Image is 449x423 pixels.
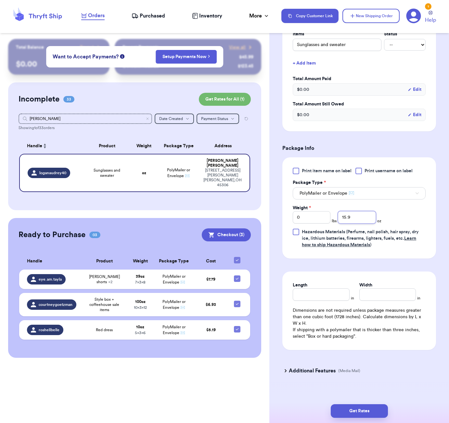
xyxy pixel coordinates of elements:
p: (Media Mail) [338,368,360,373]
span: Handle [27,258,42,265]
span: $ 5.19 [206,328,216,332]
span: loganaudrey40 [39,170,66,175]
a: Payout [80,44,102,51]
th: Address [199,138,250,154]
span: roshellbelle [39,327,59,332]
button: Edit [408,86,421,93]
div: 1 [425,3,431,10]
button: New Shipping Order [342,9,400,23]
th: Package Type [154,253,194,270]
h3: Additional Features [289,367,336,375]
span: in [417,296,420,301]
button: Clear search [146,117,149,121]
button: Checkout (3) [202,228,251,241]
span: PolyMailer or Envelope ✉️ [167,168,190,178]
span: PolyMailer or Envelope ✉️ [162,274,186,284]
a: Setup Payments Now [162,54,210,60]
span: oz [377,218,381,224]
a: Inventory [192,12,222,20]
div: $ 45.99 [239,54,253,60]
a: Orders [81,12,105,20]
button: Edit [408,112,421,118]
span: $ 6.93 [206,303,216,307]
span: eye.am.tayla [39,277,62,282]
div: [PERSON_NAME] [PERSON_NAME] [203,158,242,168]
h3: Package Info [282,144,436,152]
span: Print item name on label [302,168,352,174]
button: Date Created [155,114,194,124]
span: Sunglasses and sweater [88,168,126,178]
span: Payout [80,44,94,51]
span: 7 x 3 x 8 [135,280,146,284]
span: lbs [332,218,337,224]
span: (Perfume, nail polish, hair spray, dry ice, lithium batteries, firearms, lighters, fuels, etc. ) [302,230,419,247]
label: Weight [293,205,311,211]
th: Product [84,138,130,154]
strong: 100 oz [135,300,146,304]
label: Total Amount Paid [293,76,426,82]
a: Purchased [132,12,165,20]
button: PolyMailer or Envelope ✉️ [293,187,426,199]
button: + Add Item [290,56,428,70]
button: Get Rates for All (1) [199,93,251,106]
div: More [249,12,270,20]
span: + 2 [108,280,112,284]
p: Recent Payments [122,44,159,51]
a: Help [425,11,436,24]
button: Copy Customer Link [281,9,339,23]
span: Want to Accept Payments? [53,53,119,61]
p: $ 0.00 [16,59,102,69]
span: Purchased [140,12,165,20]
span: Help [425,16,436,24]
button: Sort ascending [42,142,47,150]
strong: oz [142,171,146,175]
span: 03 [89,232,100,238]
span: Date Created [159,117,183,121]
span: Payment Status [201,117,228,121]
span: $ 0.00 [297,86,309,93]
span: 33 [63,96,74,103]
input: Search [19,114,152,124]
div: $ 123.45 [238,63,253,69]
label: Total Amount Still Owed [293,101,426,107]
span: courtneygoetzman [39,302,72,307]
span: Red dress [96,327,113,332]
h2: Ready to Purchase [19,230,85,240]
p: If shipping with a polymailer that is thicker than three inches, select "Box or hard packaging". [293,327,426,340]
th: Product [82,253,127,270]
a: 1 [406,8,421,23]
th: Package Type [158,138,199,154]
th: Weight [127,253,154,270]
div: Dimensions are not required unless package measures greater than one cubic foot (1728 inches). Ca... [293,307,426,340]
h2: Incomplete [19,94,59,104]
span: 10 x 3 x 12 [134,306,147,309]
span: Print username on label [365,168,413,174]
span: Handle [27,143,42,150]
label: Status [384,31,426,37]
th: Cost [194,253,228,270]
span: Hazardous Materials [302,230,345,234]
p: Total Balance [16,44,44,51]
label: Package Type [293,179,326,186]
button: Reset all filters [242,114,251,124]
label: Length [293,282,307,288]
button: Payment Status [197,114,239,124]
span: [PERSON_NAME] shorts [86,274,123,284]
th: Weight [130,138,158,154]
div: [STREET_ADDRESS][PERSON_NAME] [PERSON_NAME] , OH 45306 [203,168,242,187]
span: $ 7.79 [206,277,215,281]
span: PolyMailer or Envelope ✉️ [300,190,354,197]
span: PolyMailer or Envelope ✉️ [162,300,186,309]
label: Items [293,31,381,37]
span: Orders [88,12,105,19]
span: in [351,296,354,301]
span: View all [229,44,246,51]
button: Setup Payments Now [156,50,217,64]
a: View all [229,44,253,51]
span: $ 0.00 [297,112,309,118]
strong: 39 oz [136,274,145,278]
span: PolyMailer or Envelope ✉️ [162,325,186,335]
span: Inventory [199,12,222,20]
strong: 10 oz [136,325,144,329]
label: Width [359,282,372,288]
